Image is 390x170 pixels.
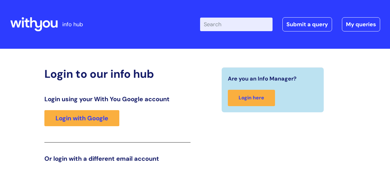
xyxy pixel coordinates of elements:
[228,74,297,84] span: Are you an Info Manager?
[44,110,119,126] a: Login with Google
[200,18,273,31] input: Search
[228,90,275,106] a: Login here
[44,155,191,162] h3: Or login with a different email account
[44,95,191,103] h3: Login using your With You Google account
[62,19,83,29] p: info hub
[282,17,332,31] a: Submit a query
[44,67,191,81] h2: Login to our info hub
[342,17,380,31] a: My queries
